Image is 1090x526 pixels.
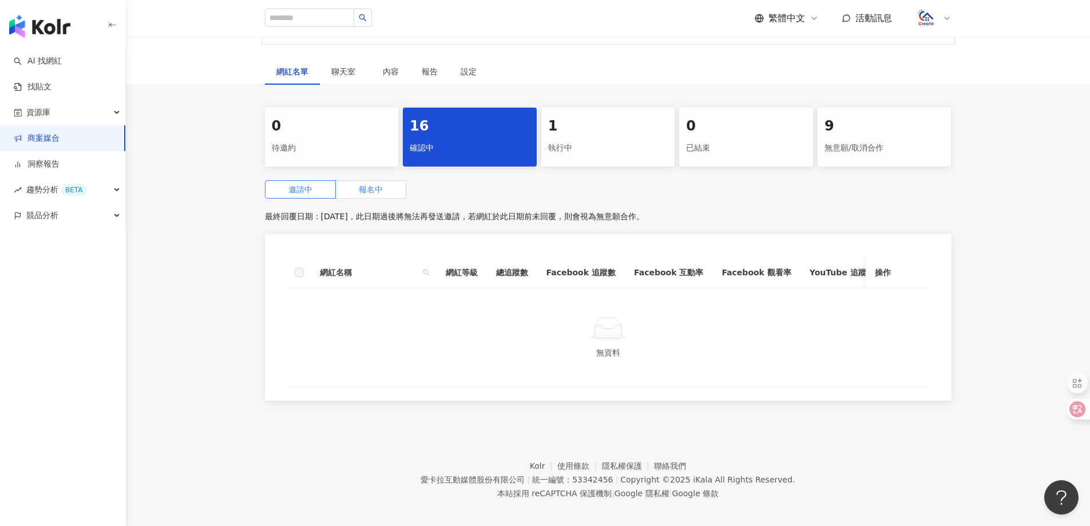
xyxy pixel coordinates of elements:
div: 待邀約 [272,139,392,158]
div: Copyright © 2025 All Rights Reserved. [620,475,795,484]
th: Facebook 觀看率 [712,257,800,288]
span: 資源庫 [26,100,50,125]
div: 設定 [461,65,477,78]
span: rise [14,186,22,194]
div: 統一編號：53342456 [532,475,613,484]
div: 確認中 [410,139,530,158]
a: iKala [693,475,712,484]
div: 無意願/取消合作 [825,139,945,158]
span: | [527,475,530,484]
span: 活動訊息 [855,13,892,23]
span: 本站採用 reCAPTCHA 保護機制 [497,487,719,500]
a: Google 隱私權 [615,489,669,498]
a: Google 條款 [672,489,719,498]
span: search [421,264,432,281]
th: 網紅等級 [437,257,487,288]
span: | [612,489,615,498]
div: 已結束 [686,139,806,158]
a: 洞察報告 [14,159,60,170]
a: Kolr [530,461,557,470]
th: YouTube 追蹤數 [800,257,883,288]
img: logo [9,15,70,38]
div: 1 [548,117,668,136]
span: search [359,14,367,22]
span: 競品分析 [26,203,58,228]
span: 繁體中文 [768,12,805,25]
div: 0 [686,117,806,136]
div: 報告 [422,65,438,78]
div: 愛卡拉互動媒體股份有限公司 [421,475,525,484]
span: 報名中 [359,185,383,194]
th: 操作 [866,257,929,288]
th: Facebook 互動率 [625,257,712,288]
div: 0 [272,117,392,136]
a: 隱私權保護 [602,461,655,470]
th: 總追蹤數 [487,257,537,288]
a: 商案媒合 [14,133,60,144]
span: | [669,489,672,498]
div: 內容 [383,65,399,78]
a: 使用條款 [557,461,602,470]
span: 趨勢分析 [26,177,87,203]
a: 找貼文 [14,81,51,93]
div: 網紅名單 [276,65,308,78]
span: search [423,269,430,276]
span: | [615,475,618,484]
a: searchAI 找網紅 [14,56,62,67]
div: 9 [825,117,945,136]
a: 聯絡我們 [654,461,686,470]
div: BETA [61,184,87,196]
span: 邀請中 [288,185,312,194]
span: 聊天室 [331,68,360,76]
th: Facebook 追蹤數 [537,257,625,288]
span: 網紅名稱 [320,266,418,279]
iframe: Help Scout Beacon - Open [1044,480,1079,515]
div: 執行中 [548,139,668,158]
img: logo.png [915,7,937,29]
p: 最終回覆日期：[DATE]，此日期過後將無法再發送邀請，若網紅於此日期前未回覆，則會視為無意願合作。 [265,208,952,225]
div: 無資料 [302,346,915,359]
div: 16 [410,117,530,136]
